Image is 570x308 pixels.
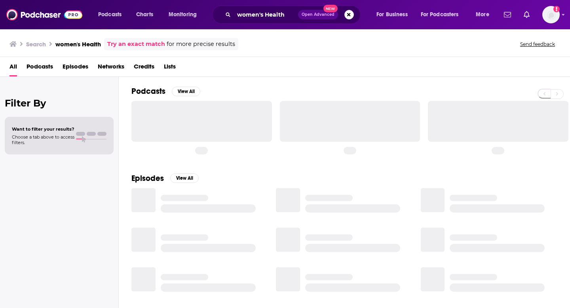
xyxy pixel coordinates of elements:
[298,10,338,19] button: Open AdvancedNew
[476,9,489,20] span: More
[107,40,165,49] a: Try an exact match
[12,126,74,132] span: Want to filter your results?
[416,8,470,21] button: open menu
[470,8,499,21] button: open menu
[5,97,114,109] h2: Filter By
[98,60,124,76] a: Networks
[98,9,122,20] span: Podcasts
[501,8,514,21] a: Show notifications dropdown
[131,173,199,183] a: EpisodesView All
[26,40,46,48] h3: Search
[172,87,200,96] button: View All
[163,8,207,21] button: open menu
[164,60,176,76] a: Lists
[518,41,557,48] button: Send feedback
[169,9,197,20] span: Monitoring
[170,173,199,183] button: View All
[521,8,533,21] a: Show notifications dropdown
[9,60,17,76] a: All
[220,6,368,24] div: Search podcasts, credits, & more...
[136,9,153,20] span: Charts
[167,40,235,49] span: for more precise results
[234,8,298,21] input: Search podcasts, credits, & more...
[421,9,459,20] span: For Podcasters
[542,6,560,23] button: Show profile menu
[323,5,338,12] span: New
[131,86,200,96] a: PodcastsView All
[542,6,560,23] img: User Profile
[542,6,560,23] span: Logged in as abbymayo
[27,60,53,76] a: Podcasts
[6,7,82,22] img: Podchaser - Follow, Share and Rate Podcasts
[131,173,164,183] h2: Episodes
[376,9,408,20] span: For Business
[131,86,165,96] h2: Podcasts
[63,60,88,76] a: Episodes
[371,8,418,21] button: open menu
[302,13,334,17] span: Open Advanced
[55,40,101,48] h3: women's Health
[12,134,74,145] span: Choose a tab above to access filters.
[134,60,154,76] a: Credits
[131,8,158,21] a: Charts
[553,6,560,12] svg: Add a profile image
[93,8,132,21] button: open menu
